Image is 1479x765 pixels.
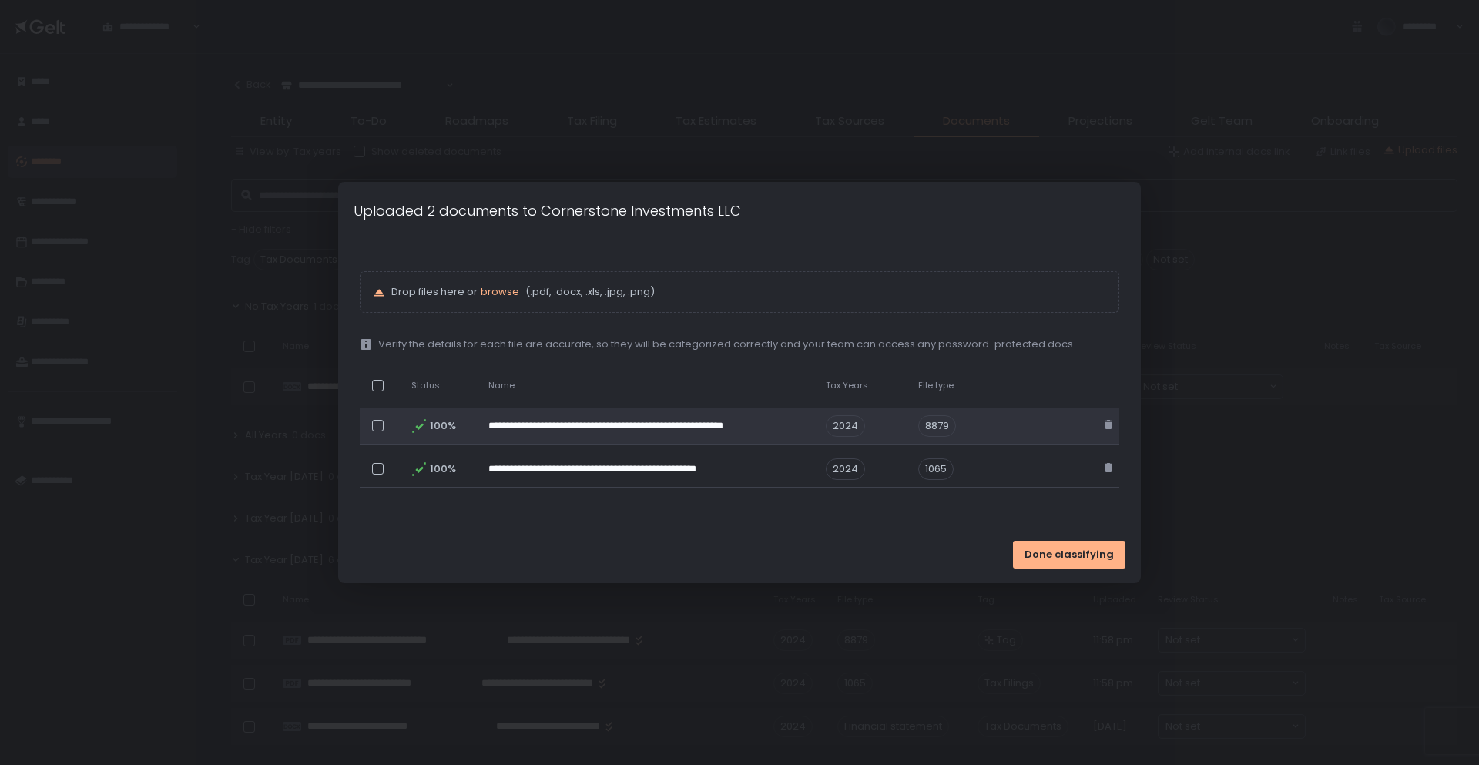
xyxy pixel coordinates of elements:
span: Verify the details for each file are accurate, so they will be categorized correctly and your tea... [378,337,1075,351]
span: (.pdf, .docx, .xls, .jpg, .png) [522,285,655,299]
p: Drop files here or [391,285,1105,299]
span: Done classifying [1025,548,1114,562]
div: 8879 [918,415,956,437]
span: 100% [430,419,454,433]
span: File type [918,380,954,391]
button: Done classifying [1013,541,1125,569]
span: browse [481,284,519,299]
span: Status [411,380,440,391]
h1: Uploaded 2 documents to Cornerstone Investments LLC [354,200,741,221]
span: Name [488,380,515,391]
span: 2024 [826,415,865,437]
span: 2024 [826,458,865,480]
span: 100% [430,462,454,476]
button: browse [481,285,519,299]
span: Tax Years [826,380,868,391]
div: 1065 [918,458,954,480]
